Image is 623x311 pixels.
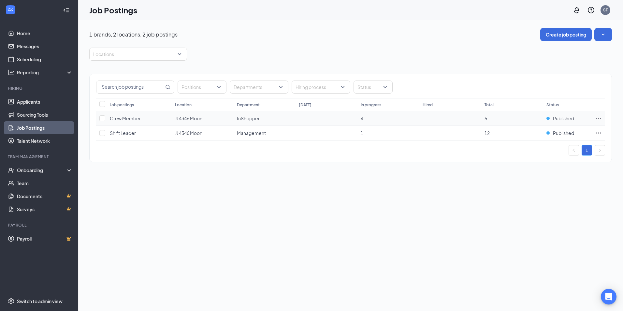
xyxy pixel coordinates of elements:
span: Crew Member [110,115,141,121]
input: Search job postings [96,81,164,93]
div: SF [603,7,608,13]
svg: Ellipses [595,130,602,136]
svg: Collapse [63,7,69,13]
div: Team Management [8,154,71,159]
th: Hired [419,98,481,111]
svg: SmallChevronDown [600,31,606,38]
a: PayrollCrown [17,232,73,245]
span: Published [553,130,574,136]
th: Status [543,98,592,111]
th: In progress [357,98,419,111]
button: right [595,145,605,155]
th: [DATE] [296,98,357,111]
div: Onboarding [17,167,67,173]
li: Next Page [595,145,605,155]
td: InShopper [234,111,296,126]
span: JJ 4346 Moon [175,130,202,136]
svg: WorkstreamLogo [7,7,14,13]
span: Shift Leader [110,130,136,136]
th: Total [481,98,543,111]
a: SurveysCrown [17,203,73,216]
li: 1 [582,145,592,155]
span: InShopper [237,115,260,121]
a: Team [17,177,73,190]
div: Reporting [17,69,73,76]
div: Job postings [110,102,134,108]
a: DocumentsCrown [17,190,73,203]
td: Management [234,126,296,141]
a: Job Postings [17,121,73,134]
svg: QuestionInfo [587,6,595,14]
a: Applicants [17,95,73,108]
div: Open Intercom Messenger [601,289,616,304]
td: JJ 4346 Moon [172,111,234,126]
p: 1 brands, 2 locations, 2 job postings [89,31,178,38]
svg: Analysis [8,69,14,76]
span: 12 [485,130,490,136]
svg: Settings [8,298,14,304]
div: Hiring [8,85,71,91]
div: Payroll [8,222,71,228]
button: SmallChevronDown [594,28,612,41]
span: 4 [361,115,363,121]
div: Switch to admin view [17,298,63,304]
svg: MagnifyingGlass [165,84,170,90]
svg: Notifications [573,6,581,14]
a: 1 [582,145,592,155]
span: 5 [485,115,487,121]
button: left [569,145,579,155]
div: Location [175,102,192,108]
span: left [572,148,576,152]
span: Published [553,115,574,122]
div: Department [237,102,260,108]
svg: Ellipses [595,115,602,122]
span: 1 [361,130,363,136]
td: JJ 4346 Moon [172,126,234,141]
span: JJ 4346 Moon [175,115,202,121]
h1: Job Postings [89,5,137,16]
a: Talent Network [17,134,73,147]
li: Previous Page [569,145,579,155]
span: Management [237,130,266,136]
a: Home [17,27,73,40]
a: Scheduling [17,53,73,66]
span: right [598,148,602,152]
a: Messages [17,40,73,53]
button: Create job posting [540,28,592,41]
svg: UserCheck [8,167,14,173]
a: Sourcing Tools [17,108,73,121]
